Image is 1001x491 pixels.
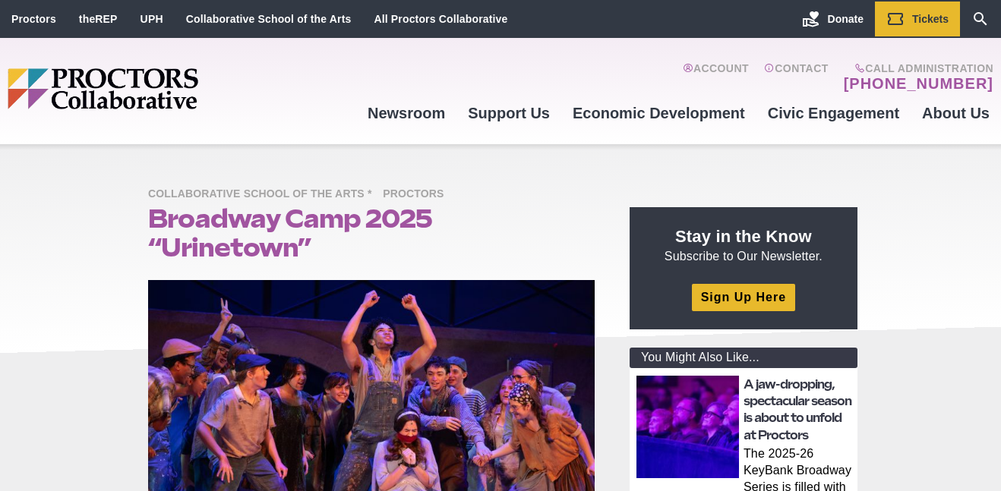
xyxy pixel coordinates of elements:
[692,284,795,310] a: Sign Up Here
[374,13,507,25] a: All Proctors Collaborative
[844,74,993,93] a: [PHONE_NUMBER]
[148,204,595,262] h1: Broadway Camp 2025 “Urinetown”
[911,93,1001,134] a: About Us
[8,68,315,109] img: Proctors logo
[636,376,739,478] img: thumbnail: A jaw-dropping, spectacular season is about to unfold at Proctors
[960,2,1001,36] a: Search
[148,187,380,200] a: Collaborative School of the Arts *
[148,185,380,204] span: Collaborative School of the Arts *
[11,13,56,25] a: Proctors
[561,93,756,134] a: Economic Development
[839,62,993,74] span: Call Administration
[683,62,749,93] a: Account
[675,227,812,246] strong: Stay in the Know
[791,2,875,36] a: Donate
[756,93,911,134] a: Civic Engagement
[875,2,960,36] a: Tickets
[186,13,352,25] a: Collaborative School of the Arts
[764,62,829,93] a: Contact
[79,13,118,25] a: theREP
[648,225,839,265] p: Subscribe to Our Newsletter.
[630,348,857,368] div: You Might Also Like...
[744,377,851,442] a: A jaw-dropping, spectacular season is about to unfold at Proctors
[383,187,451,200] a: Proctors
[141,13,163,25] a: UPH
[456,93,561,134] a: Support Us
[356,93,456,134] a: Newsroom
[912,13,949,25] span: Tickets
[383,185,451,204] span: Proctors
[828,13,864,25] span: Donate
